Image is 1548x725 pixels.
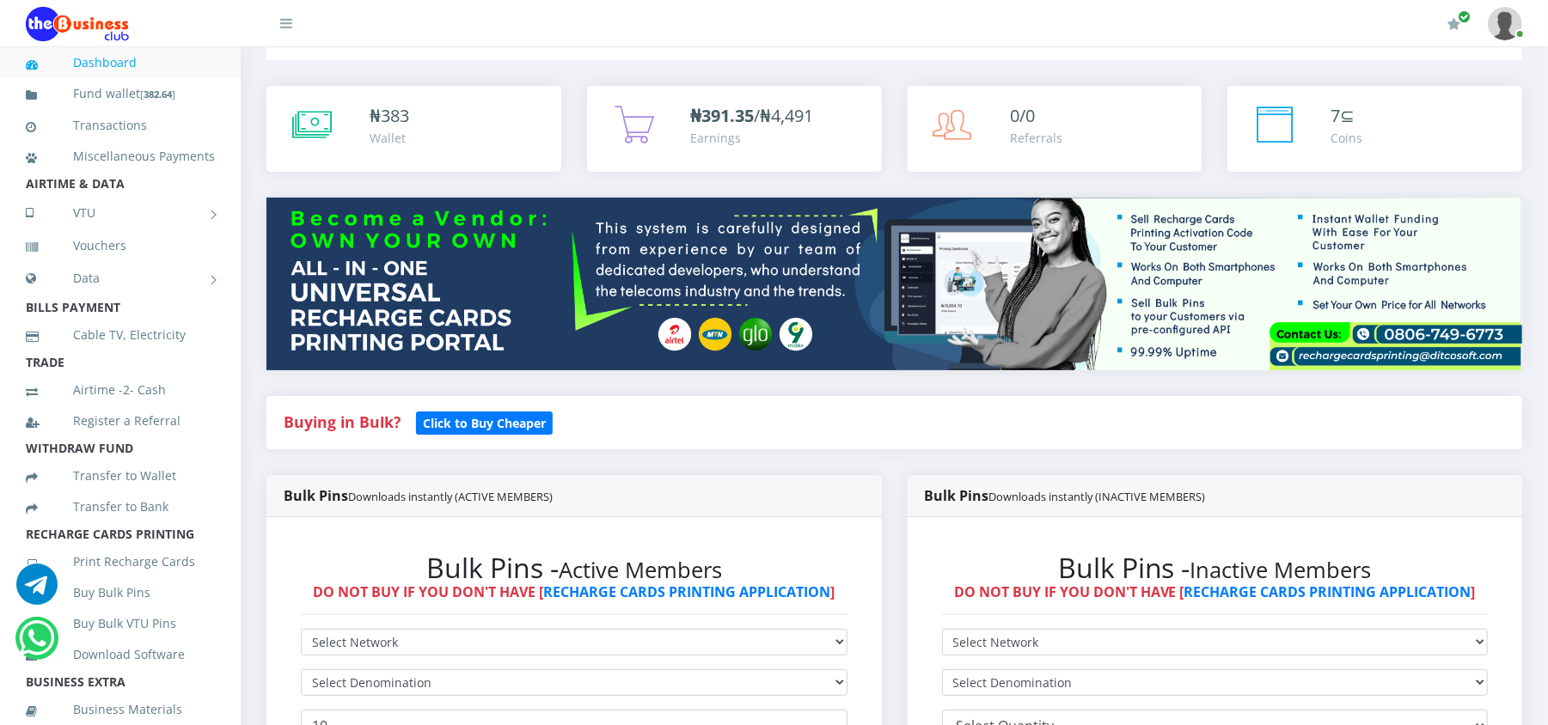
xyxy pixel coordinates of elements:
a: VTU [26,192,215,235]
a: ₦391.35/₦4,491 Earnings [587,86,882,172]
div: Wallet [370,129,409,147]
div: Coins [1331,129,1362,147]
a: RECHARGE CARDS PRINTING APPLICATION [1184,582,1472,601]
b: Click to Buy Cheaper [423,415,546,431]
a: Dashboard [26,43,215,82]
strong: Bulk Pins [925,486,1206,505]
div: ⊆ [1331,103,1362,129]
span: Renew/Upgrade Subscription [1458,10,1471,23]
a: ₦383 Wallet [266,86,561,172]
a: Transfer to Bank [26,487,215,527]
a: Airtime -2- Cash [26,370,215,410]
a: Vouchers [26,226,215,265]
a: Cable TV, Electricity [26,315,215,355]
a: Click to Buy Cheaper [416,411,553,432]
span: 7 [1331,104,1340,127]
i: Renew/Upgrade Subscription [1447,17,1460,31]
strong: DO NOT BUY IF YOU DON'T HAVE [ ] [954,582,1476,601]
small: Downloads instantly (ACTIVE MEMBERS) [348,489,553,504]
img: Logo [26,7,129,41]
a: Data [26,257,215,300]
span: /₦4,491 [690,104,813,127]
h2: Bulk Pins - [942,551,1489,584]
small: Downloads instantly (INACTIVE MEMBERS) [989,489,1206,504]
a: Chat for support [20,631,55,659]
h2: Bulk Pins - [301,551,847,584]
a: Transfer to Wallet [26,456,215,496]
img: User [1488,7,1522,40]
a: Buy Bulk Pins [26,573,215,612]
div: ₦ [370,103,409,129]
a: Transactions [26,106,215,145]
span: 0/0 [1011,104,1036,127]
a: Miscellaneous Payments [26,137,215,176]
strong: Buying in Bulk? [284,411,401,432]
strong: DO NOT BUY IF YOU DON'T HAVE [ ] [313,582,835,601]
small: Inactive Members [1190,555,1372,585]
a: Register a Referral [26,401,215,441]
small: Active Members [559,555,722,585]
span: 383 [381,104,409,127]
small: [ ] [140,88,175,101]
a: RECHARGE CARDS PRINTING APPLICATION [543,582,830,601]
a: 0/0 Referrals [908,86,1202,172]
a: Download Software [26,635,215,674]
strong: Bulk Pins [284,486,553,505]
b: ₦391.35 [690,104,754,127]
div: Earnings [690,129,813,147]
a: Chat for support [16,576,58,605]
b: 382.64 [144,88,172,101]
a: Buy Bulk VTU Pins [26,604,215,643]
div: Referrals [1011,129,1063,147]
img: multitenant_rcp.png [266,198,1522,369]
a: Fund wallet[382.64] [26,74,215,114]
a: Print Recharge Cards [26,542,215,582]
